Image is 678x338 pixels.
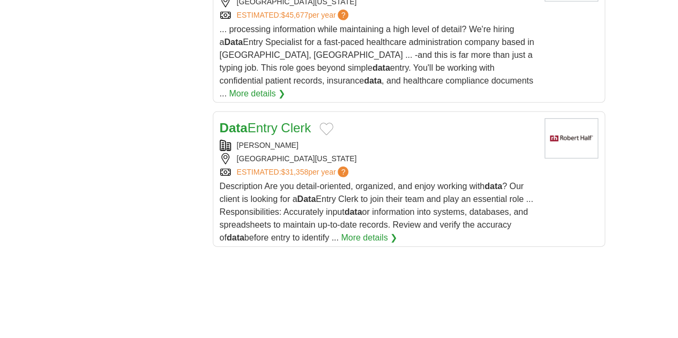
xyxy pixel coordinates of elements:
strong: data [485,182,502,191]
strong: Data [297,194,316,204]
img: Robert Half logo [545,118,598,159]
span: ? [338,167,348,177]
a: [PERSON_NAME] [237,141,299,149]
strong: data [364,76,382,85]
strong: Data [220,121,248,135]
span: Description Are you detail-oriented, organized, and enjoy working with ? Our client is looking fo... [220,182,533,242]
strong: data [345,207,362,216]
strong: Data [224,37,243,47]
span: $45,677 [281,11,308,19]
span: $31,358 [281,168,308,176]
strong: data [227,233,244,242]
a: More details ❯ [229,87,285,100]
a: DataEntry Clerk [220,121,311,135]
span: ... processing information while maintaining a high level of detail? We're hiring a Entry Special... [220,25,534,98]
a: More details ❯ [341,231,397,244]
span: ? [338,10,348,20]
a: ESTIMATED:$31,358per year? [237,167,351,178]
div: [GEOGRAPHIC_DATA][US_STATE] [220,153,536,164]
strong: data [372,63,390,72]
a: ESTIMATED:$45,677per year? [237,10,351,21]
button: Add to favorite jobs [319,123,333,136]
